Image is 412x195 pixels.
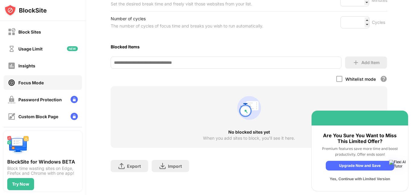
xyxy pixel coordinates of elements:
[111,0,252,8] div: Set the desired break time and freely visit those websites from your list.
[235,93,264,122] div: animation
[372,19,387,26] div: Cycles
[168,164,182,169] div: Import
[4,4,47,16] img: logo-blocksite.svg
[326,161,394,171] div: Upgrade Now and Save
[18,80,44,85] div: Focus Mode
[18,63,35,68] div: Insights
[111,15,263,22] div: Number of cycles
[326,174,394,184] div: Yes, Continue with Limited Version
[71,113,78,120] img: lock-menu.svg
[111,130,387,135] div: No blocked sites yet
[18,46,43,51] div: Usage Limit
[8,45,15,53] img: time-usage-off.svg
[7,166,78,176] div: Block time wasting sites on Edge, Firefox and Chrome with one app!
[361,60,380,65] div: Add Item
[8,113,15,120] img: customize-block-page-off.svg
[18,114,58,119] div: Custom Block Page
[111,22,263,30] div: The number of cycles of focus time and breaks you wish to run automatically.
[7,135,29,156] img: push-desktop.svg
[322,133,398,144] div: Are You Sure You Want to Miss This Limited Offer?
[203,136,295,141] div: When you add sites to block, you’ll see it here.
[389,160,406,177] img: Flexi AI Tutor
[8,96,15,103] img: password-protection-off.svg
[127,164,141,169] div: Export
[7,159,78,165] div: BlockSite for Windows BETA
[18,29,41,34] div: Block Sites
[67,46,78,51] img: new-icon.svg
[71,96,78,103] img: lock-menu.svg
[18,97,62,102] div: Password Protection
[8,62,15,70] img: insights-off.svg
[12,182,29,187] div: Try Now
[8,79,15,86] img: focus-on.svg
[345,76,376,82] div: Whitelist mode
[111,44,387,49] div: Blocked Items
[8,28,15,36] img: block-off.svg
[322,146,398,157] div: Premium features save more time and boost productivity. Offer ends soon!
